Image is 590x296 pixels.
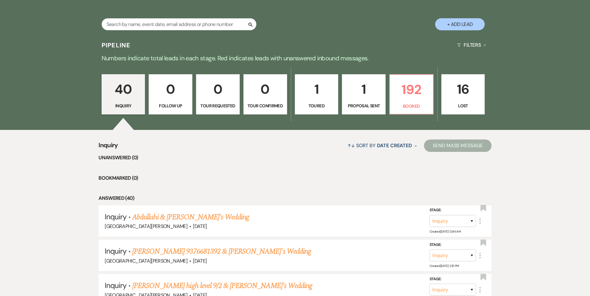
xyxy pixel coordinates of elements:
span: Inquiry [98,140,118,154]
label: Stage: [430,207,476,214]
p: Tour Requested [200,102,236,109]
p: 0 [200,79,236,100]
button: Send Mass Message [424,139,492,152]
p: Tour Confirmed [247,102,283,109]
button: Sort By Date Created [345,137,419,154]
a: 0Tour Confirmed [243,74,287,114]
span: Created: [DATE] 12:44 AM [430,230,461,234]
p: Toured [299,102,334,109]
span: Inquiry [105,281,126,290]
li: Unanswered (0) [98,154,492,162]
a: [PERSON_NAME] 9376681392 & [PERSON_NAME]'s Wedding [132,246,311,257]
span: Inquiry [105,212,126,221]
p: 0 [153,79,188,100]
span: Date Created [377,142,412,149]
a: 16Lost [441,74,485,114]
li: Bookmarked (0) [98,174,492,182]
a: 0Follow Up [149,74,192,114]
p: 1 [346,79,382,100]
li: Answered (40) [98,194,492,202]
label: Stage: [430,276,476,283]
button: + Add Lead [435,18,485,30]
a: 1Proposal Sent [342,74,386,114]
a: 1Toured [295,74,339,114]
p: Numbers indicate total leads in each stage. Red indicates leads with unanswered inbound messages. [72,53,518,63]
p: Booked [394,103,429,109]
h3: Pipeline [102,41,131,49]
p: 192 [394,79,429,100]
a: Abdullahi & [PERSON_NAME]'s Wedding [132,212,249,223]
p: 1 [299,79,334,100]
p: 16 [445,79,481,100]
span: ↑↓ [347,142,355,149]
p: Inquiry [106,102,141,109]
input: Search by name, event date, email address or phone number [102,18,256,30]
button: Filters [455,37,488,53]
a: 40Inquiry [102,74,145,114]
span: Created: [DATE] 2:10 PM [430,264,459,268]
span: Inquiry [105,246,126,256]
label: Stage: [430,242,476,248]
a: 0Tour Requested [196,74,240,114]
a: [PERSON_NAME] high level 9/2 & [PERSON_NAME]'s Wedding [132,280,312,291]
p: 40 [106,79,141,100]
a: 192Booked [389,74,434,114]
p: Follow Up [153,102,188,109]
span: [GEOGRAPHIC_DATA][PERSON_NAME] [105,223,187,230]
span: [DATE] [193,258,207,264]
span: [DATE] [193,223,207,230]
span: [GEOGRAPHIC_DATA][PERSON_NAME] [105,258,187,264]
p: Lost [445,102,481,109]
p: Proposal Sent [346,102,382,109]
p: 0 [247,79,283,100]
